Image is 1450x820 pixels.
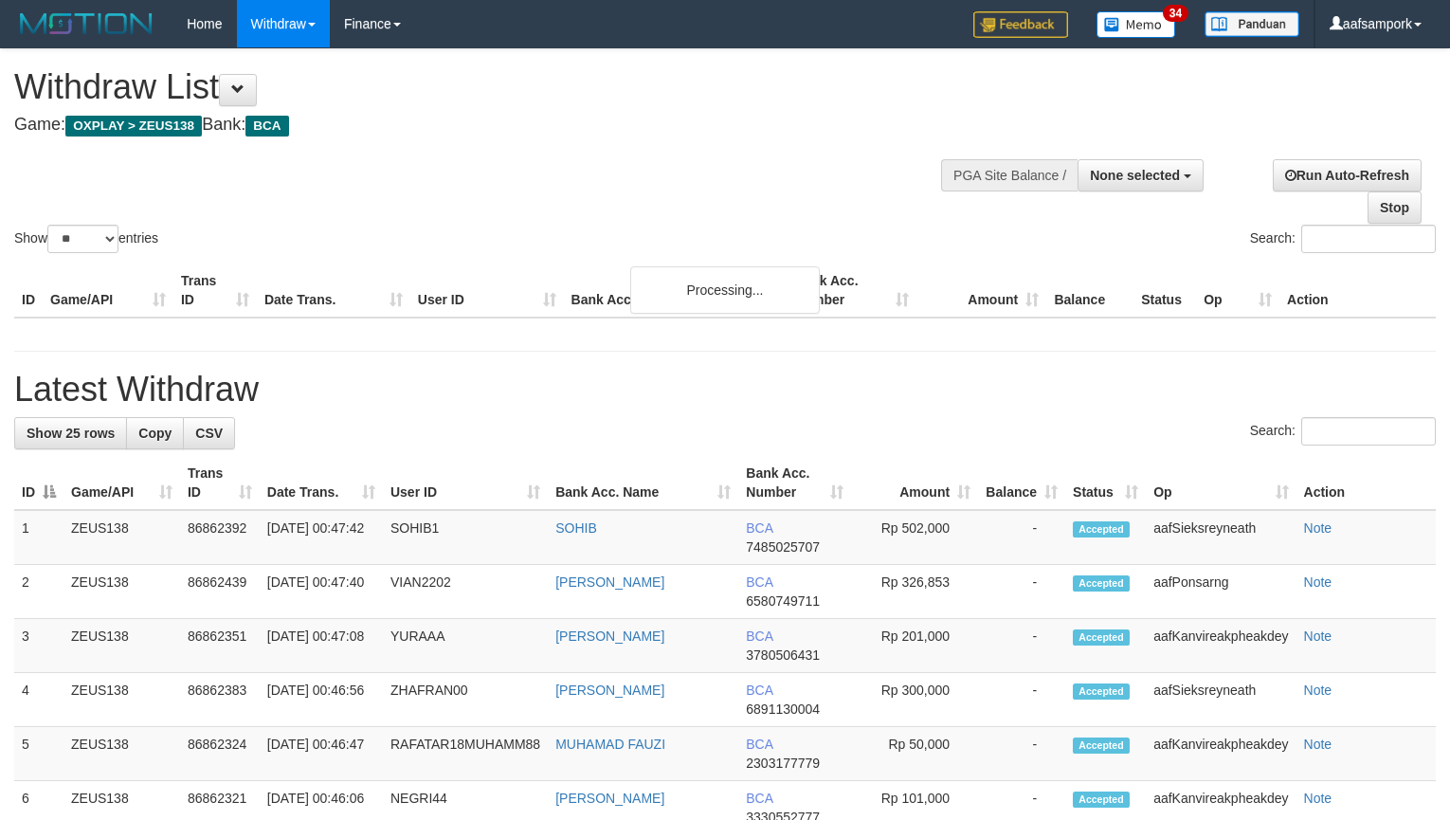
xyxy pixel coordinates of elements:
[43,264,173,318] th: Game/API
[138,426,172,441] span: Copy
[14,9,158,38] img: MOTION_logo.png
[14,264,43,318] th: ID
[180,673,260,727] td: 86862383
[1097,11,1176,38] img: Button%20Memo.svg
[63,565,180,619] td: ZEUS138
[746,683,772,698] span: BCA
[1368,191,1422,224] a: Stop
[383,727,548,781] td: RAFATAR18MUHAMM88
[1304,737,1332,752] a: Note
[245,116,288,137] span: BCA
[1163,5,1188,22] span: 34
[1196,264,1279,318] th: Op
[1078,159,1204,191] button: None selected
[1304,629,1332,644] a: Note
[555,520,597,536] a: SOHIB
[1301,417,1436,446] input: Search:
[180,456,260,510] th: Trans ID: activate to sort column ascending
[746,539,820,555] span: Copy 7485025707 to clipboard
[1146,565,1296,619] td: aafPonsarng
[746,702,820,717] span: Copy 6891130004 to clipboard
[555,791,664,806] a: [PERSON_NAME]
[180,727,260,781] td: 86862324
[1073,575,1130,592] span: Accepted
[555,574,664,590] a: [PERSON_NAME]
[14,225,158,253] label: Show entries
[260,565,383,619] td: [DATE] 00:47:40
[27,426,115,441] span: Show 25 rows
[1073,792,1130,808] span: Accepted
[1146,619,1296,673] td: aafKanvireakpheakdey
[14,565,63,619] td: 2
[1090,168,1180,183] span: None selected
[1304,574,1332,590] a: Note
[1146,456,1296,510] th: Op: activate to sort column ascending
[746,791,772,806] span: BCA
[47,225,118,253] select: Showentries
[851,673,978,727] td: Rp 300,000
[851,619,978,673] td: Rp 201,000
[1073,683,1130,700] span: Accepted
[1304,791,1332,806] a: Note
[1279,264,1436,318] th: Action
[1301,225,1436,253] input: Search:
[1133,264,1196,318] th: Status
[14,116,948,135] h4: Game: Bank:
[260,456,383,510] th: Date Trans.: activate to sort column ascending
[746,574,772,590] span: BCA
[746,593,820,609] span: Copy 6580749711 to clipboard
[1250,417,1436,446] label: Search:
[941,159,1078,191] div: PGA Site Balance /
[383,456,548,510] th: User ID: activate to sort column ascending
[180,565,260,619] td: 86862439
[1304,683,1332,698] a: Note
[1073,629,1130,646] span: Accepted
[978,727,1065,781] td: -
[746,629,772,644] span: BCA
[1146,727,1296,781] td: aafKanvireakpheakdey
[1304,520,1332,536] a: Note
[14,456,63,510] th: ID: activate to sort column descending
[746,520,772,536] span: BCA
[14,371,1436,409] h1: Latest Withdraw
[126,417,184,449] a: Copy
[1146,673,1296,727] td: aafSieksreyneath
[63,727,180,781] td: ZEUS138
[1146,510,1296,565] td: aafSieksreyneath
[14,68,948,106] h1: Withdraw List
[555,737,665,752] a: MUHAMAD FAUZI
[183,417,235,449] a: CSV
[383,565,548,619] td: VIAN2202
[851,510,978,565] td: Rp 502,000
[383,673,548,727] td: ZHAFRAN00
[1205,11,1299,37] img: panduan.png
[973,11,1068,38] img: Feedback.jpg
[978,510,1065,565] td: -
[260,619,383,673] td: [DATE] 00:47:08
[1273,159,1422,191] a: Run Auto-Refresh
[746,647,820,663] span: Copy 3780506431 to clipboard
[14,727,63,781] td: 5
[410,264,564,318] th: User ID
[63,673,180,727] td: ZEUS138
[916,264,1046,318] th: Amount
[260,510,383,565] td: [DATE] 00:47:42
[63,619,180,673] td: ZEUS138
[1073,521,1130,538] span: Accepted
[851,565,978,619] td: Rp 326,853
[173,264,257,318] th: Trans ID
[738,456,851,510] th: Bank Acc. Number: activate to sort column ascending
[14,619,63,673] td: 3
[746,756,820,771] span: Copy 2303177779 to clipboard
[978,619,1065,673] td: -
[383,510,548,565] td: SOHIB1
[851,456,978,510] th: Amount: activate to sort column ascending
[1250,225,1436,253] label: Search:
[1296,456,1436,510] th: Action
[1065,456,1146,510] th: Status: activate to sort column ascending
[978,456,1065,510] th: Balance: activate to sort column ascending
[14,510,63,565] td: 1
[978,565,1065,619] td: -
[195,426,223,441] span: CSV
[180,510,260,565] td: 86862392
